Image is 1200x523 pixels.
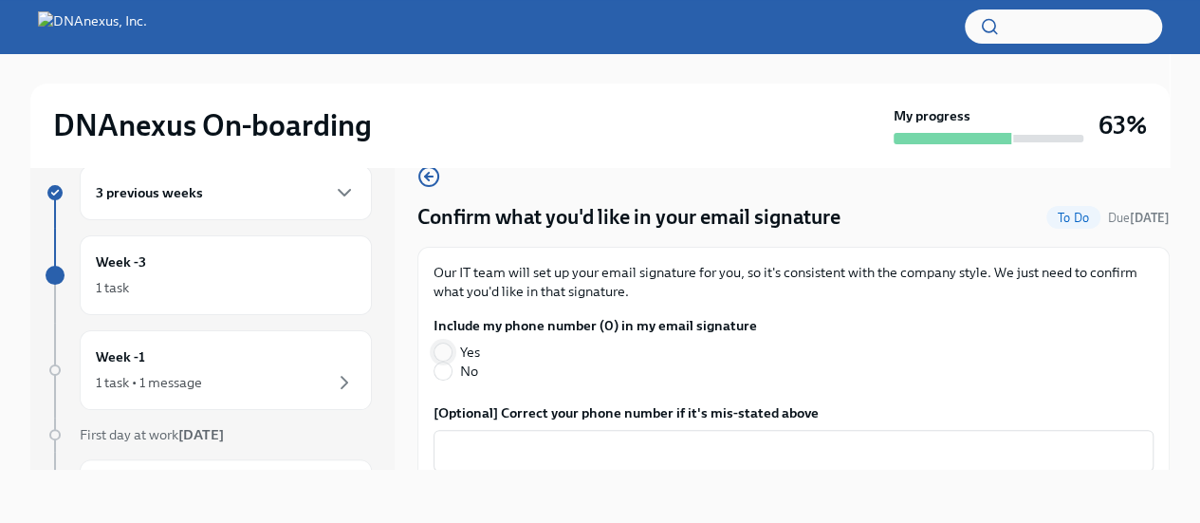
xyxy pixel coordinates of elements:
img: DNAnexus, Inc. [38,11,147,42]
label: [Optional] Correct your phone number if it's mis-stated above [434,403,1154,422]
a: First day at work[DATE] [46,425,372,444]
span: No [460,362,478,381]
strong: [DATE] [178,426,224,443]
h3: 63% [1098,108,1147,142]
a: Week -31 task [46,235,372,315]
h6: 3 previous weeks [96,182,203,203]
div: 3 previous weeks [80,165,372,220]
span: To Do [1046,211,1100,225]
span: First day at work [80,426,224,443]
span: Yes [460,343,480,362]
p: Our IT team will set up your email signature for you, so it's consistent with the company style. ... [434,263,1154,301]
label: Include my phone number (0) in my email signature [434,316,757,335]
a: Week -11 task • 1 message [46,330,372,410]
h4: Confirm what you'd like in your email signature [417,203,840,232]
span: Due [1108,211,1170,225]
span: September 30th, 2025 17:00 [1108,209,1170,227]
h2: DNAnexus On-boarding [53,106,372,144]
div: 1 task • 1 message [96,373,202,392]
h6: Week -1 [96,346,145,367]
div: 1 task [96,278,129,297]
strong: [DATE] [1130,211,1170,225]
strong: My progress [894,106,970,125]
h6: Week -3 [96,252,146,272]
